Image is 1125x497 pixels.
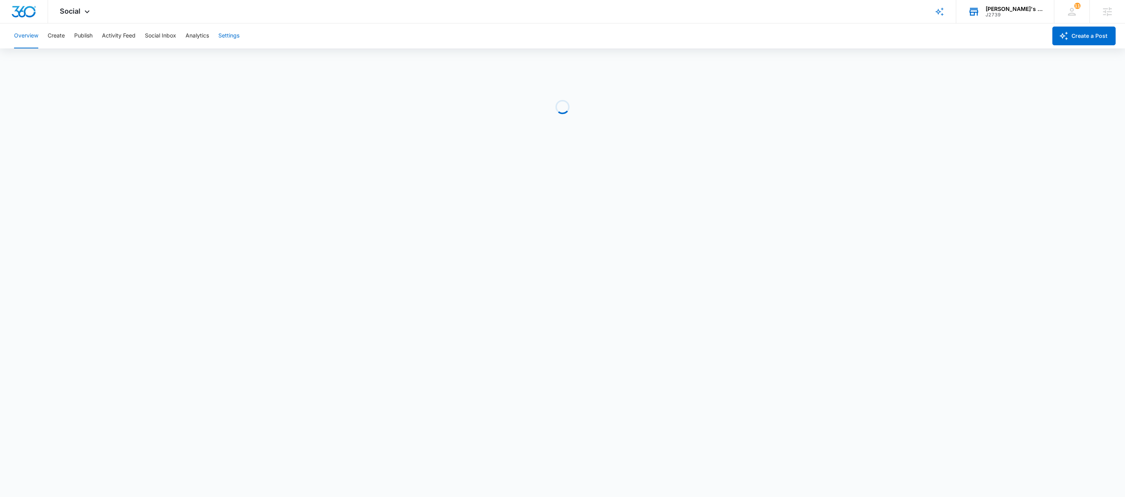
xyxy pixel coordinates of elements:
[186,23,209,48] button: Analytics
[1074,3,1080,9] span: 11
[218,23,239,48] button: Settings
[48,23,65,48] button: Create
[986,6,1043,12] div: account name
[60,7,80,15] span: Social
[102,23,136,48] button: Activity Feed
[1074,3,1080,9] div: notifications count
[145,23,176,48] button: Social Inbox
[74,23,93,48] button: Publish
[986,12,1043,18] div: account id
[14,23,38,48] button: Overview
[1052,27,1116,45] button: Create a Post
